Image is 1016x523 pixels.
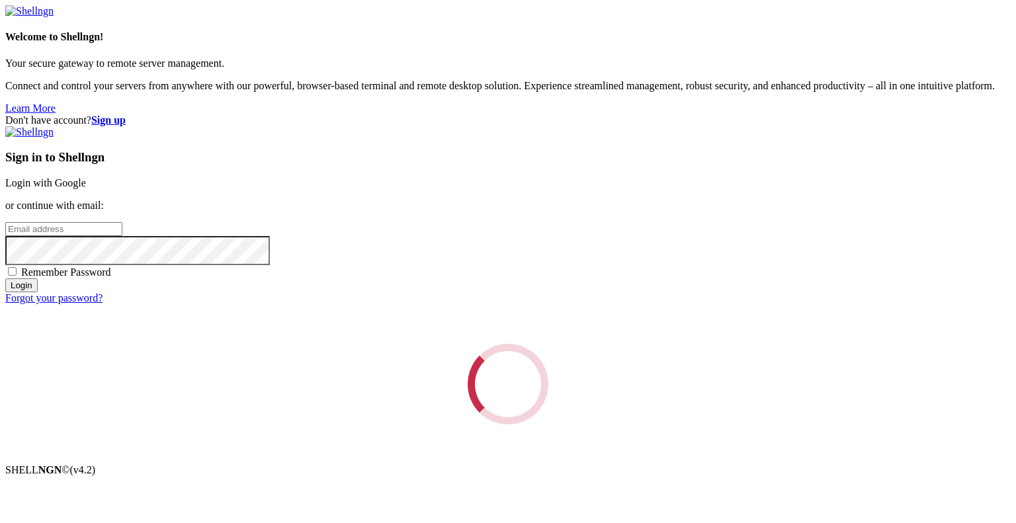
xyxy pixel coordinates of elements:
[70,464,96,475] span: 4.2.0
[5,114,1011,126] div: Don't have account?
[91,114,126,126] a: Sign up
[5,177,86,188] a: Login with Google
[5,222,122,236] input: Email address
[5,31,1011,43] h4: Welcome to Shellngn!
[5,150,1011,165] h3: Sign in to Shellngn
[5,80,1011,92] p: Connect and control your servers from anywhere with our powerful, browser-based terminal and remo...
[38,464,62,475] b: NGN
[5,58,1011,69] p: Your secure gateway to remote server management.
[21,266,111,278] span: Remember Password
[5,464,95,475] span: SHELL ©
[5,200,1011,212] p: or continue with email:
[5,278,38,292] input: Login
[5,126,54,138] img: Shellngn
[5,5,54,17] img: Shellngn
[5,102,56,114] a: Learn More
[454,331,562,438] div: Loading...
[8,267,17,276] input: Remember Password
[5,292,103,303] a: Forgot your password?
